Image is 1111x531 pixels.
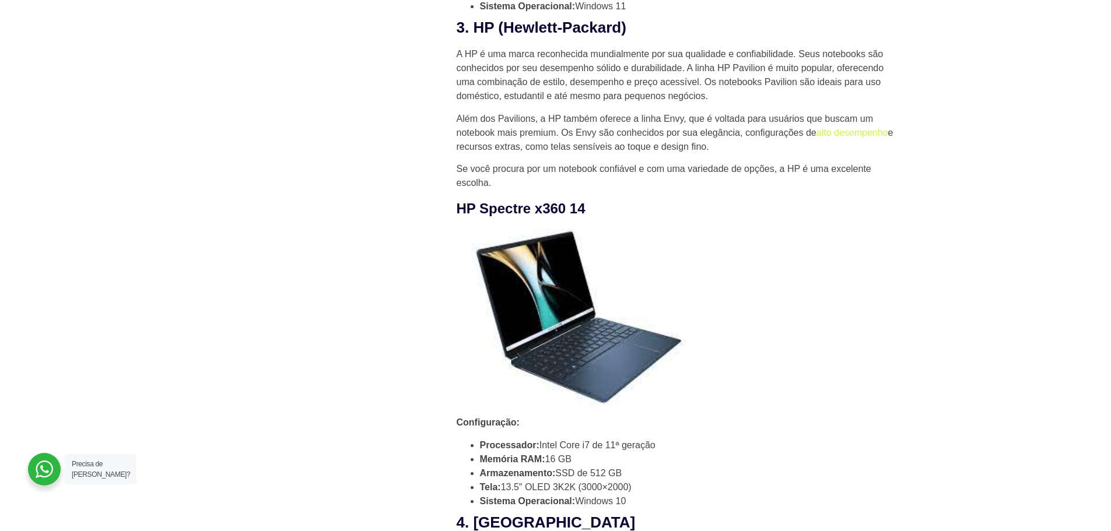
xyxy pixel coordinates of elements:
[480,496,576,506] strong: Sistema Operacional:
[480,480,900,494] li: 13.5″ OLED 3K2K (3000×2000)
[480,1,576,11] strong: Sistema Operacional:
[457,112,900,154] p: Além dos Pavilions, a HP também oferece a linha Envy, que é voltada para usuários que buscam um n...
[480,454,545,464] strong: Memória RAM:
[480,452,900,466] li: 16 GB
[457,18,900,38] h2: 3. HP (Hewlett-Packard)
[480,466,900,480] li: SSD de 512 GB
[480,494,900,508] li: Windows 10
[457,201,586,216] strong: HP Spectre x360 14
[816,128,888,138] a: alto desempenho
[72,460,130,479] span: Precisa de [PERSON_NAME]?
[901,382,1111,531] div: Widget de chat
[457,162,900,190] p: Se você procura por um notebook confiável e com uma variedade de opções, a HP é uma excelente esc...
[457,47,900,103] p: A HP é uma marca reconhecida mundialmente por sua qualidade e confiabilidade. Seus notebooks são ...
[480,482,501,492] strong: Tela:
[480,438,900,452] li: Intel Core i7 de 11ª geração
[901,382,1111,531] iframe: Chat Widget
[457,417,520,427] strong: Configuração:
[480,468,556,478] strong: Armazenamento:
[480,440,539,450] strong: Processador:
